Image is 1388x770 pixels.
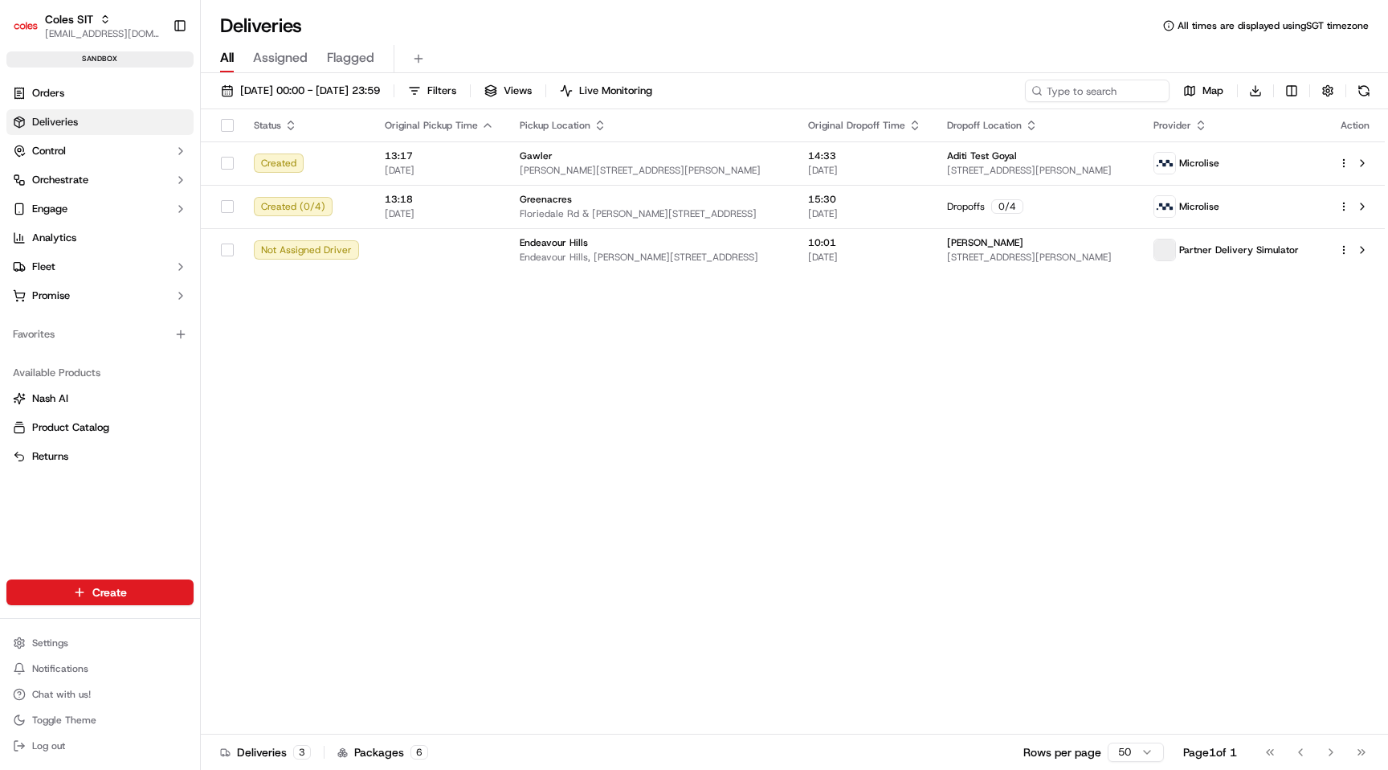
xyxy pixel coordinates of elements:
span: Map [1202,84,1223,98]
span: Microlise [1179,200,1219,213]
span: 15:30 [808,193,921,206]
span: Chat with us! [32,688,91,701]
button: Nash AI [6,386,194,412]
span: Nash AI [32,391,68,406]
span: Fleet [32,260,55,274]
img: microlise_logo.jpeg [1154,196,1175,217]
button: Chat with us! [6,683,194,706]
span: Product Catalog [32,420,109,435]
span: Assigned [253,48,308,68]
span: [STREET_ADDRESS][PERSON_NAME] [947,251,1127,264]
span: Toggle Theme [32,714,96,727]
div: sandbox [6,51,194,68]
img: Coles SIT [13,13,39,39]
a: Product Catalog [13,420,187,435]
a: Nash AI [13,391,187,406]
span: Dropoff Location [947,119,1022,132]
span: Status [254,119,281,132]
span: Original Pickup Time [385,119,478,132]
span: Orchestrate [32,173,88,187]
span: Gawler [520,149,553,162]
span: All times are displayed using SGT timezone [1178,19,1369,32]
button: Orchestrate [6,167,194,193]
span: Endeavour Hills, [PERSON_NAME][STREET_ADDRESS] [520,251,782,264]
button: Promise [6,283,194,309]
button: Coles SITColes SIT[EMAIL_ADDRESS][DOMAIN_NAME] [6,6,166,45]
button: Create [6,580,194,605]
span: Aditi Test Goyal [947,149,1017,162]
span: [DATE] [808,207,921,220]
span: Filters [427,84,456,98]
div: Available Products [6,360,194,386]
span: 14:33 [808,149,921,162]
span: 13:18 [385,193,494,206]
div: Deliveries [220,744,311,760]
div: Page 1 of 1 [1183,744,1237,760]
div: Favorites [6,322,194,347]
span: 13:17 [385,149,494,162]
p: Rows per page [1023,744,1101,760]
span: Notifications [32,662,88,675]
span: [DATE] [808,164,921,177]
span: Dropoffs [947,200,985,213]
button: Control [6,138,194,164]
button: Fleet [6,254,194,280]
span: Pickup Location [520,119,590,132]
span: Settings [32,637,68,649]
button: Returns [6,444,194,469]
span: 10:01 [808,236,921,249]
button: [EMAIL_ADDRESS][DOMAIN_NAME] [45,27,160,40]
span: Endeavour Hills [520,236,588,249]
div: Action [1338,119,1372,132]
span: Original Dropoff Time [808,119,905,132]
button: Refresh [1353,80,1375,102]
a: Analytics [6,225,194,251]
button: Engage [6,196,194,222]
div: Packages [337,744,428,760]
button: [DATE] 00:00 - [DATE] 23:59 [214,80,387,102]
span: Provider [1153,119,1191,132]
span: [PERSON_NAME] [947,236,1023,249]
span: Deliveries [32,115,78,129]
span: Floriedale Rd & [PERSON_NAME][STREET_ADDRESS] [520,207,782,220]
span: Engage [32,202,67,216]
span: [DATE] [385,207,494,220]
a: Deliveries [6,109,194,135]
span: [PERSON_NAME][STREET_ADDRESS][PERSON_NAME] [520,164,782,177]
button: Coles SIT [45,11,93,27]
span: Log out [32,739,65,752]
span: [STREET_ADDRESS][PERSON_NAME] [947,164,1127,177]
button: Live Monitoring [553,80,659,102]
span: Control [32,144,66,158]
span: Flagged [327,48,374,68]
span: Greenacres [520,193,572,206]
span: Create [92,584,127,600]
span: Views [504,84,532,98]
span: Live Monitoring [579,84,652,98]
a: Orders [6,80,194,106]
button: Settings [6,632,194,654]
button: Filters [401,80,463,102]
h1: Deliveries [220,13,302,39]
div: 0 / 4 [991,199,1023,214]
img: microlise_logo.jpeg [1154,153,1175,174]
div: 3 [293,745,311,760]
span: Microlise [1179,157,1219,170]
span: [DATE] [385,164,494,177]
span: All [220,48,234,68]
button: Log out [6,735,194,757]
div: 6 [410,745,428,760]
span: Partner Delivery Simulator [1179,244,1299,256]
input: Type to search [1025,80,1170,102]
button: Map [1176,80,1231,102]
span: Orders [32,86,64,100]
button: Toggle Theme [6,709,194,731]
button: Views [477,80,539,102]
a: Returns [13,449,187,464]
span: [DATE] [808,251,921,264]
span: Promise [32,289,70,303]
span: [DATE] 00:00 - [DATE] 23:59 [240,84,380,98]
span: Analytics [32,231,76,245]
